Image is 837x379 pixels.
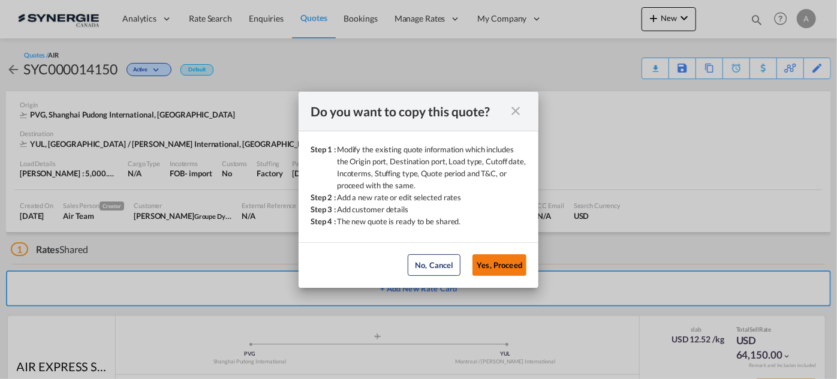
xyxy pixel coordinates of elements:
[337,191,461,203] div: Add a new rate or edit selected rates
[311,104,505,119] div: Do you want to copy this quote?
[311,143,337,191] div: Step 1 :
[311,191,337,203] div: Step 2 :
[311,203,337,215] div: Step 3 :
[508,104,523,118] md-icon: icon-close fg-AAA8AD cursor
[311,215,337,227] div: Step 4 :
[337,215,460,227] div: The new quote is ready to be shared.
[408,254,460,276] button: No, Cancel
[299,92,538,288] md-dialog: Step 1 : ...
[337,203,408,215] div: Add customer details
[337,143,526,191] div: Modify the existing quote information which includes the Origin port, Destination port, Load type...
[472,254,526,276] button: Yes, Proceed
